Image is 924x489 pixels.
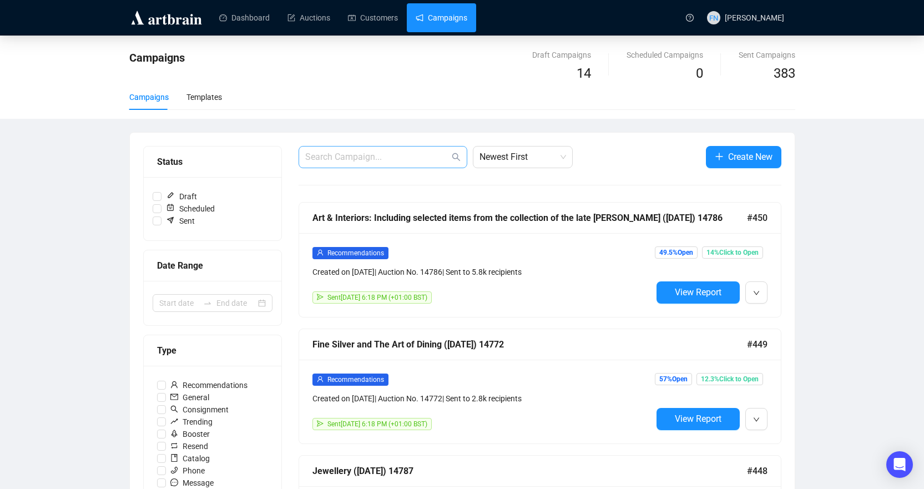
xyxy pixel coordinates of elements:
[532,49,591,61] div: Draft Campaigns
[728,150,772,164] span: Create New
[170,430,178,437] span: rocket
[170,417,178,425] span: rise
[166,452,214,465] span: Catalog
[753,416,760,423] span: down
[317,249,324,256] span: user
[159,297,199,309] input: Start date
[157,155,268,169] div: Status
[327,249,384,257] span: Recommendations
[157,344,268,357] div: Type
[348,3,398,32] a: Customers
[416,3,467,32] a: Campaigns
[696,65,703,81] span: 0
[657,408,740,430] button: View Report
[312,392,652,405] div: Created on [DATE] | Auction No. 14772 | Sent to 2.8k recipients
[696,373,763,385] span: 12.3% Click to Open
[219,3,270,32] a: Dashboard
[655,246,698,259] span: 49.5% Open
[166,440,213,452] span: Resend
[287,3,330,32] a: Auctions
[327,294,427,301] span: Sent [DATE] 6:18 PM (+01:00 BST)
[709,12,718,23] span: FN
[627,49,703,61] div: Scheduled Campaigns
[157,259,268,273] div: Date Range
[186,91,222,103] div: Templates
[747,337,768,351] span: #449
[129,91,169,103] div: Campaigns
[170,478,178,486] span: message
[170,442,178,450] span: retweet
[166,465,209,477] span: Phone
[327,376,384,384] span: Recommendations
[166,404,233,416] span: Consignment
[312,211,747,225] div: Art & Interiors: Including selected items from the collection of the late [PERSON_NAME] ([DATE]) ...
[657,281,740,304] button: View Report
[702,246,763,259] span: 14% Click to Open
[312,337,747,351] div: Fine Silver and The Art of Dining ([DATE]) 14772
[166,416,217,428] span: Trending
[203,299,212,307] span: swap-right
[161,215,199,227] span: Sent
[774,65,795,81] span: 383
[170,405,178,413] span: search
[312,266,652,278] div: Created on [DATE] | Auction No. 14786 | Sent to 5.8k recipients
[166,379,252,391] span: Recommendations
[452,153,461,162] span: search
[166,391,214,404] span: General
[479,147,566,168] span: Newest First
[170,466,178,474] span: phone
[715,152,724,161] span: plus
[317,420,324,427] span: send
[312,464,747,478] div: Jewellery ([DATE]) 14787
[166,428,214,440] span: Booster
[577,65,591,81] span: 14
[299,329,781,444] a: Fine Silver and The Art of Dining ([DATE]) 14772#449userRecommendationsCreated on [DATE]| Auction...
[161,203,219,215] span: Scheduled
[706,146,781,168] button: Create New
[166,477,218,489] span: Message
[725,13,784,22] span: [PERSON_NAME]
[886,451,913,478] div: Open Intercom Messenger
[317,376,324,382] span: user
[739,49,795,61] div: Sent Campaigns
[203,299,212,307] span: to
[747,464,768,478] span: #448
[753,290,760,296] span: down
[170,381,178,389] span: user
[129,51,185,64] span: Campaigns
[655,373,692,385] span: 57% Open
[161,190,201,203] span: Draft
[170,393,178,401] span: mail
[317,294,324,300] span: send
[327,420,427,428] span: Sent [DATE] 6:18 PM (+01:00 BST)
[129,9,204,27] img: logo
[216,297,256,309] input: End date
[747,211,768,225] span: #450
[675,287,721,298] span: View Report
[299,202,781,317] a: Art & Interiors: Including selected items from the collection of the late [PERSON_NAME] ([DATE]) ...
[675,414,721,424] span: View Report
[170,454,178,462] span: book
[686,14,694,22] span: question-circle
[305,150,450,164] input: Search Campaign...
